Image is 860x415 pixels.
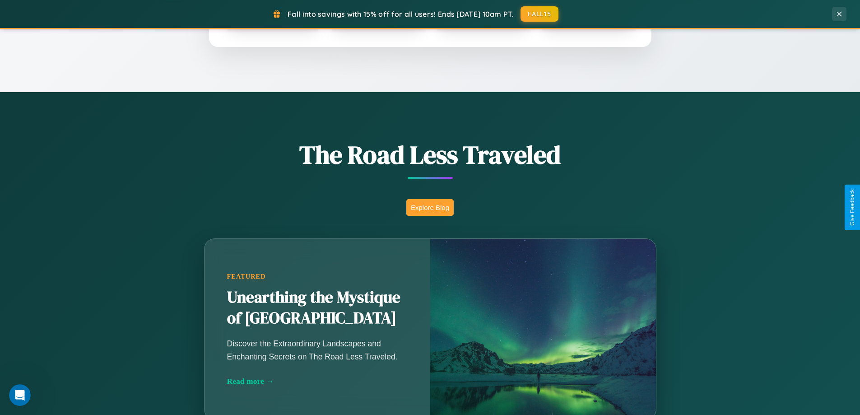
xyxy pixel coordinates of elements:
div: Featured [227,273,408,280]
iframe: Intercom live chat [9,384,31,406]
button: FALL15 [521,6,558,22]
span: Fall into savings with 15% off for all users! Ends [DATE] 10am PT. [288,9,514,19]
div: Give Feedback [849,189,855,226]
button: Explore Blog [406,199,454,216]
h2: Unearthing the Mystique of [GEOGRAPHIC_DATA] [227,287,408,329]
p: Discover the Extraordinary Landscapes and Enchanting Secrets on The Road Less Traveled. [227,337,408,363]
h1: The Road Less Traveled [159,137,701,172]
div: Read more → [227,377,408,386]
